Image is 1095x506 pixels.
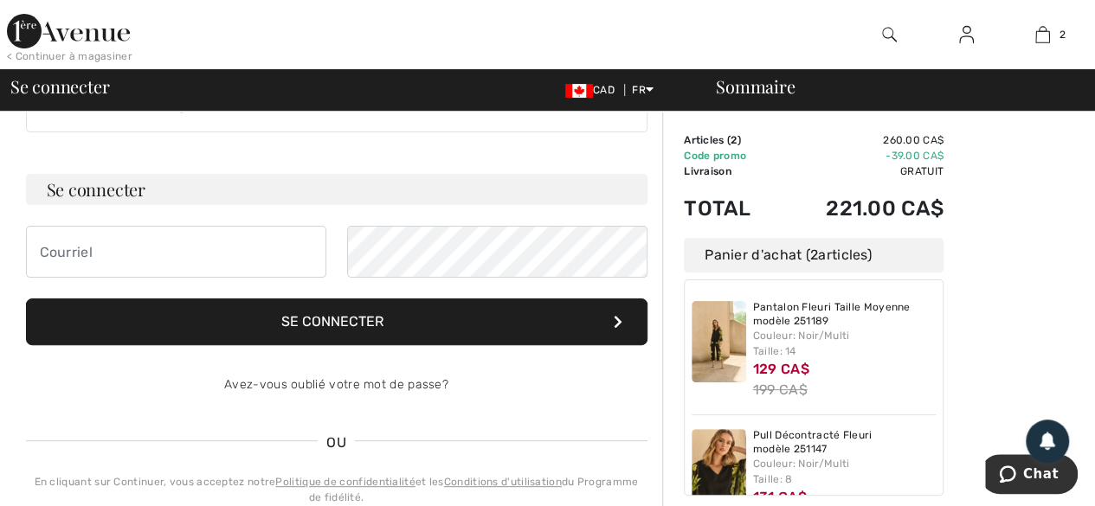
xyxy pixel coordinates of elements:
[945,24,988,46] a: Se connecter
[753,429,937,456] a: Pull Décontracté Fleuri modèle 251147
[318,432,355,453] span: OU
[778,148,944,163] td: -39.00 CA$
[695,78,1085,95] div: Sommaire
[7,48,132,64] div: < Continuer à magasiner
[275,476,415,488] a: Politique de confidentialité
[684,148,778,163] td: Code promo
[10,78,109,95] span: Se connecter
[778,163,944,179] td: Gratuit
[632,84,654,96] span: FR
[753,489,807,505] span: 131 CA$
[778,179,944,238] td: 221.00 CA$
[224,377,448,392] a: Avez-vous oublié votre mot de passe?
[778,132,944,148] td: 260.00 CA$
[26,474,647,505] div: En cliquant sur Continuer, vous acceptez notre et les du Programme de fidélité.
[753,328,937,359] div: Couleur: Noir/Multi Taille: 14
[684,163,778,179] td: Livraison
[753,456,937,487] div: Couleur: Noir/Multi Taille: 8
[565,84,593,98] img: Canadian Dollar
[753,301,937,328] a: Pantalon Fleuri Taille Moyenne modèle 251189
[1005,24,1080,45] a: 2
[1059,27,1065,42] span: 2
[985,454,1078,497] iframe: Ouvre un widget dans lequel vous pouvez chatter avec l’un de nos agents
[692,301,746,382] img: Pantalon Fleuri Taille Moyenne modèle 251189
[565,84,622,96] span: CAD
[753,361,809,377] span: 129 CA$
[26,174,647,205] h3: Se connecter
[684,179,778,238] td: Total
[731,134,737,146] span: 2
[810,247,818,263] span: 2
[444,476,562,488] a: Conditions d'utilisation
[684,238,944,272] div: Panier d'achat ( articles)
[882,24,897,45] img: recherche
[26,298,647,345] button: Se connecter
[26,226,326,278] input: Courriel
[684,132,778,148] td: Articles ( )
[753,381,808,398] s: 199 CA$
[1035,24,1050,45] img: Mon panier
[7,14,130,48] img: 1ère Avenue
[959,24,974,45] img: Mes infos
